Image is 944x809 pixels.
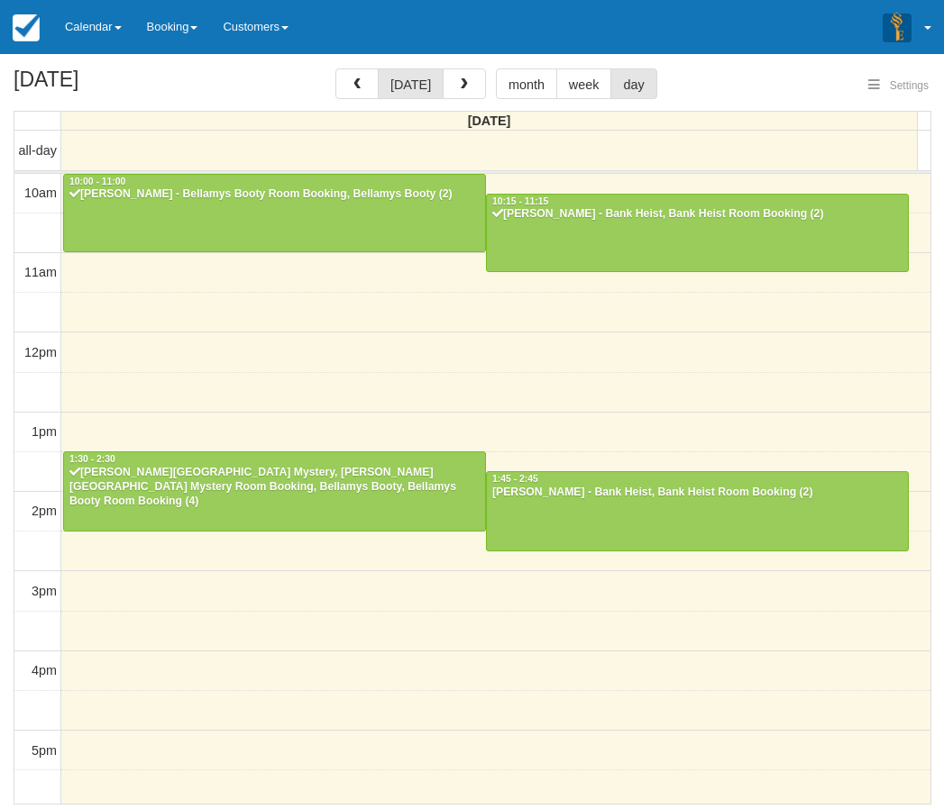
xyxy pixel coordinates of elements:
[468,114,511,128] span: [DATE]
[491,207,903,222] div: [PERSON_NAME] - Bank Heist, Bank Heist Room Booking (2)
[32,504,57,518] span: 2pm
[14,68,242,102] h2: [DATE]
[69,187,481,202] div: [PERSON_NAME] - Bellamys Booty Room Booking, Bellamys Booty (2)
[492,474,538,484] span: 1:45 - 2:45
[486,471,909,550] a: 1:45 - 2:45[PERSON_NAME] - Bank Heist, Bank Heist Room Booking (2)
[492,196,548,206] span: 10:15 - 11:15
[32,424,57,439] span: 1pm
[486,194,909,273] a: 10:15 - 11:15[PERSON_NAME] - Bank Heist, Bank Heist Room Booking (2)
[857,73,939,99] button: Settings
[63,174,486,253] a: 10:00 - 11:00[PERSON_NAME] - Bellamys Booty Room Booking, Bellamys Booty (2)
[378,68,444,99] button: [DATE]
[32,663,57,677] span: 4pm
[610,68,656,99] button: day
[19,143,57,158] span: all-day
[13,14,40,41] img: checkfront-main-nav-mini-logo.png
[63,451,486,531] a: 1:30 - 2:30[PERSON_NAME][GEOGRAPHIC_DATA] Mystery, [PERSON_NAME][GEOGRAPHIC_DATA] Mystery Room Bo...
[883,13,912,41] img: A3
[32,584,57,598] span: 3pm
[69,454,115,464] span: 1:30 - 2:30
[556,68,612,99] button: week
[890,79,929,92] span: Settings
[69,177,125,186] span: 10:00 - 11:00
[491,486,903,500] div: [PERSON_NAME] - Bank Heist, Bank Heist Room Booking (2)
[496,68,557,99] button: month
[69,466,481,509] div: [PERSON_NAME][GEOGRAPHIC_DATA] Mystery, [PERSON_NAME][GEOGRAPHIC_DATA] Mystery Room Booking, Bell...
[24,186,57,200] span: 10am
[24,345,57,359] span: 12pm
[32,743,57,758] span: 5pm
[24,265,57,279] span: 11am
